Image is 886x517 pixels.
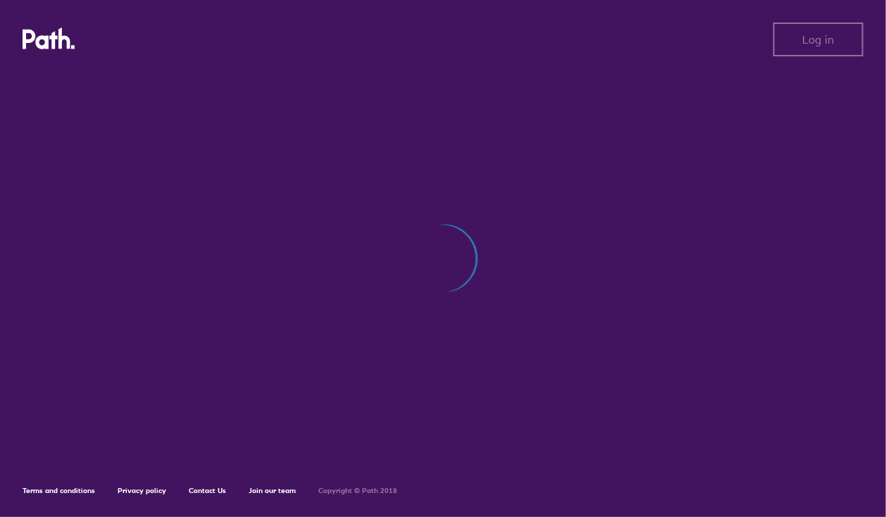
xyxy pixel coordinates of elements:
a: Contact Us [189,486,226,495]
a: Terms and conditions [23,486,95,495]
h6: Copyright © Path 2018 [318,487,397,495]
span: Log in [803,33,835,46]
a: Privacy policy [118,486,166,495]
a: Join our team [249,486,296,495]
button: Log in [773,23,863,56]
